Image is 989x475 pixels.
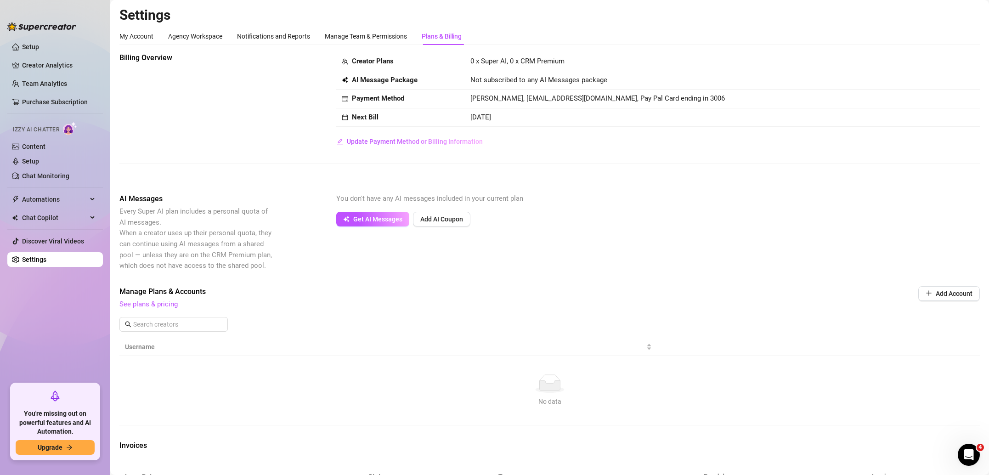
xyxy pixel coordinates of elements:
span: Every Super AI plan includes a personal quota of AI messages. When a creator uses up their person... [119,207,272,270]
a: Creator Analytics [22,58,96,73]
span: team [342,58,348,65]
span: Upgrade [38,444,62,451]
span: You don't have any AI messages included in your current plan [336,194,523,203]
span: [DATE] [470,113,491,121]
span: Billing Overview [119,52,274,63]
button: Add Account [918,286,980,301]
span: plus [926,290,932,296]
button: Update Payment Method or Billing Information [336,134,483,149]
span: 0 x Super AI, 0 x CRM Premium [470,57,565,65]
a: Discover Viral Videos [22,237,84,245]
span: AI Messages [119,193,274,204]
iframe: Intercom live chat [958,444,980,466]
span: [PERSON_NAME], [EMAIL_ADDRESS][DOMAIN_NAME], Pay Pal Card ending in 3006 [470,94,725,102]
strong: Next Bill [352,113,379,121]
button: Get AI Messages [336,212,409,226]
a: Purchase Subscription [22,95,96,109]
span: Not subscribed to any AI Messages package [470,75,607,86]
strong: Payment Method [352,94,404,102]
span: 4 [977,444,984,451]
img: AI Chatter [63,122,77,135]
span: Add Account [936,290,972,297]
span: arrow-right [66,444,73,451]
span: Automations [22,192,87,207]
div: Agency Workspace [168,31,222,41]
a: Team Analytics [22,80,67,87]
a: Setup [22,43,39,51]
img: logo-BBDzfeDw.svg [7,22,76,31]
div: Manage Team & Permissions [325,31,407,41]
strong: Creator Plans [352,57,394,65]
span: Chat Copilot [22,210,87,225]
span: Username [125,342,644,352]
a: Chat Monitoring [22,172,69,180]
th: Username [119,338,657,356]
span: Add AI Coupon [420,215,463,223]
span: Get AI Messages [353,215,402,223]
span: Manage Plans & Accounts [119,286,856,297]
span: search [125,321,131,328]
span: You're missing out on powerful features and AI Automation. [16,409,95,436]
div: My Account [119,31,153,41]
span: credit-card [342,96,348,102]
span: edit [337,138,343,145]
strong: AI Message Package [352,76,418,84]
a: Content [22,143,45,150]
a: See plans & pricing [119,300,178,308]
span: thunderbolt [12,196,19,203]
a: Settings [22,256,46,263]
span: calendar [342,114,348,120]
span: rocket [50,390,61,401]
div: Notifications and Reports [237,31,310,41]
div: Plans & Billing [422,31,462,41]
a: Setup [22,158,39,165]
span: Invoices [119,440,274,451]
h2: Settings [119,6,980,24]
span: Update Payment Method or Billing Information [347,138,483,145]
button: Upgradearrow-right [16,440,95,455]
img: Chat Copilot [12,215,18,221]
input: Search creators [133,319,215,329]
div: No data [129,396,971,407]
button: Add AI Coupon [413,212,470,226]
span: Izzy AI Chatter [13,125,59,134]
